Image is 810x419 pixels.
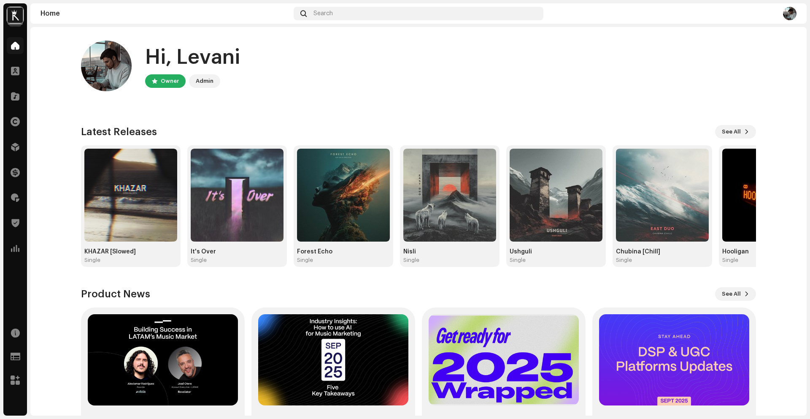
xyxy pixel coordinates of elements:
button: See All [715,125,756,139]
div: Single [297,257,313,264]
img: 1ea28496-abca-4d7a-bdc7-86e3f8c147f3 [403,149,496,242]
div: Hi, Levani [145,44,240,71]
img: e9e70cf3-c49a-424f-98c5-fab0222053be [7,7,24,24]
div: Admin [196,76,213,86]
div: Single [84,257,100,264]
div: Single [616,257,632,264]
img: 38804214-92dc-44cc-9406-b171dd1db15f [297,149,390,242]
div: Chubina [Chill] [616,248,709,255]
img: e7e1c77d-7ac2-4e23-a9aa-5e1bb7bb2ada [81,41,132,91]
img: e7e1c77d-7ac2-4e23-a9aa-5e1bb7bb2ada [783,7,796,20]
span: See All [722,286,741,302]
div: KHAZAR [Slowed] [84,248,177,255]
span: Search [313,10,333,17]
div: Nisli [403,248,496,255]
div: Home [40,10,290,17]
img: 6b7c873d-9dd1-4870-a601-b7a01f3fbd16 [510,149,602,242]
img: c02ae051-2a25-48d1-bc44-aa93f1dba917 [616,149,709,242]
span: See All [722,123,741,140]
div: Owner [161,76,179,86]
img: 9411ba06-0883-4c12-85ed-3571cefd365f [191,149,283,242]
div: Forest Echo [297,248,390,255]
button: See All [715,287,756,301]
div: Single [403,257,419,264]
div: Single [510,257,526,264]
div: Single [722,257,738,264]
h3: Latest Releases [81,125,157,139]
div: Ushguli [510,248,602,255]
img: cceccee9-e606-4035-8ebc-40681c5ca725 [84,149,177,242]
h3: Product News [81,287,150,301]
div: It's Over [191,248,283,255]
div: Single [191,257,207,264]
